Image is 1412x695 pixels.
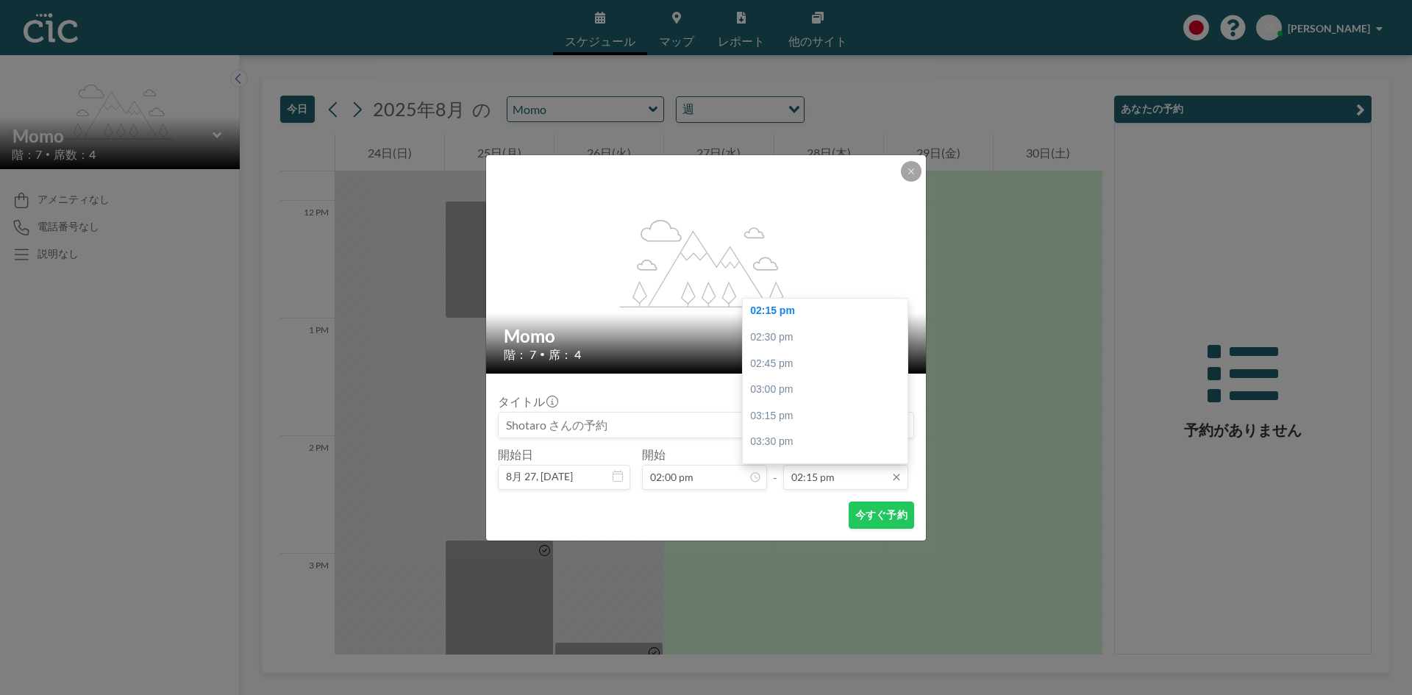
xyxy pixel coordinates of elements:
[549,347,581,362] span: 席： 4
[642,447,666,462] label: 開始
[743,377,915,403] div: 03:00 pm
[743,429,915,455] div: 03:30 pm
[773,452,777,485] span: -
[498,394,557,409] label: タイトル
[498,447,533,462] label: 開始日
[620,218,794,307] g: flex-grow: 1.2;
[743,403,915,430] div: 03:15 pm
[743,351,915,377] div: 02:45 pm
[743,324,915,351] div: 02:30 pm
[540,349,545,360] span: •
[504,325,910,347] h2: Momo
[743,455,915,482] div: 03:45 pm
[499,413,913,438] input: Shotaro さんの予約
[743,298,915,324] div: 02:15 pm
[504,347,536,362] span: 階： 7
[849,502,914,529] button: 今すぐ予約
